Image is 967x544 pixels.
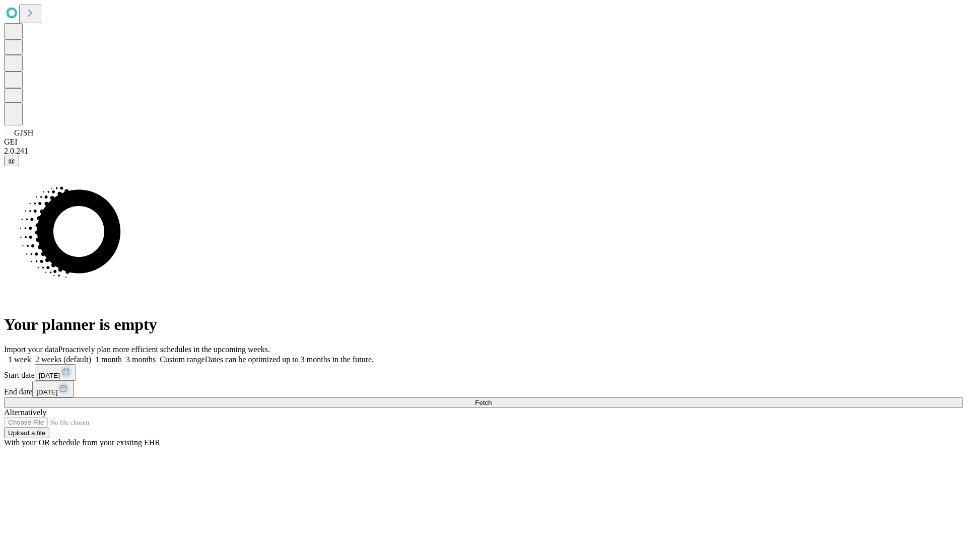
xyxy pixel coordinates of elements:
span: [DATE] [39,372,60,379]
button: @ [4,156,19,166]
div: 2.0.241 [4,147,963,156]
span: Import your data [4,345,58,354]
span: GJSH [14,128,33,137]
span: [DATE] [36,388,57,396]
button: [DATE] [32,381,74,397]
span: 2 weeks (default) [35,355,91,364]
span: Proactively plan more efficient schedules in the upcoming weeks. [58,345,270,354]
button: Fetch [4,397,963,408]
span: Alternatively [4,408,46,417]
div: End date [4,381,963,397]
span: 3 months [126,355,156,364]
div: GEI [4,138,963,147]
span: Fetch [475,399,492,406]
span: @ [8,157,15,165]
h1: Your planner is empty [4,315,963,334]
span: Dates can be optimized up to 3 months in the future. [205,355,374,364]
span: 1 week [8,355,31,364]
span: Custom range [160,355,204,364]
button: [DATE] [35,364,76,381]
span: With your OR schedule from your existing EHR [4,438,160,447]
span: 1 month [95,355,122,364]
div: Start date [4,364,963,381]
button: Upload a file [4,428,49,438]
